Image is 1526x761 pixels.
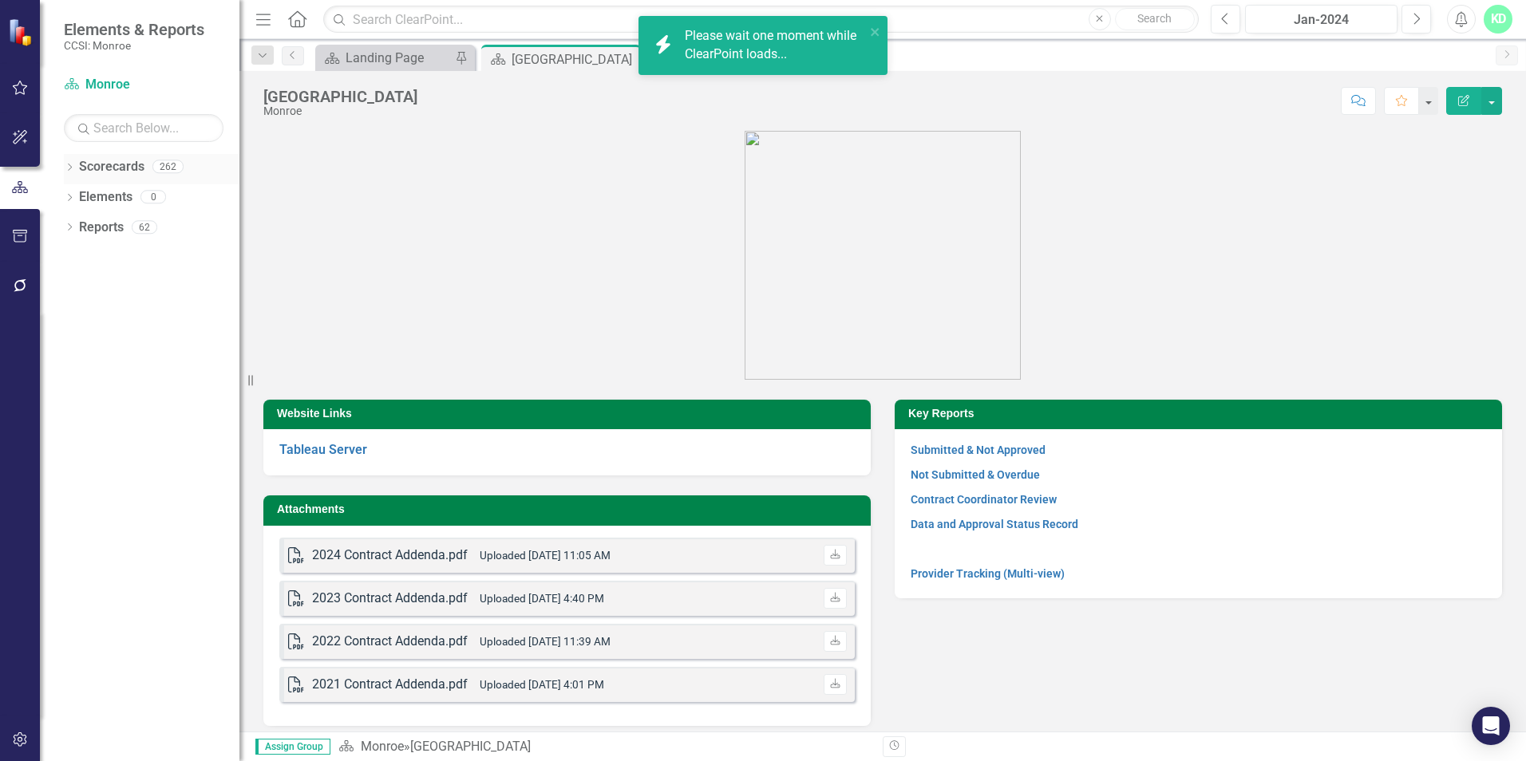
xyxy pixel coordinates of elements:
span: Search [1137,12,1172,25]
button: Search [1115,8,1195,30]
a: Scorecards [79,158,144,176]
a: Data and Approval Status Record [911,518,1078,530]
div: 2021 Contract Addenda.pdf [312,676,468,694]
input: Search Below... [64,114,223,142]
a: Elements [79,188,132,207]
div: 2022 Contract Addenda.pdf [312,633,468,651]
div: 262 [152,160,184,174]
div: Landing Page [346,48,451,68]
a: Provider Tracking (Multi-view) [911,567,1065,580]
a: Contract Coordinator Review [911,493,1057,506]
div: Jan-2024 [1251,10,1392,30]
button: KD [1484,5,1512,34]
a: Monroe [361,739,404,754]
div: [GEOGRAPHIC_DATA] [263,88,417,105]
small: Uploaded [DATE] 11:39 AM [480,635,611,648]
div: » [338,738,871,756]
div: 2023 Contract Addenda.pdf [312,589,468,608]
small: CCSI: Monroe [64,39,204,52]
div: 0 [140,191,166,204]
div: [GEOGRAPHIC_DATA] [512,49,637,69]
a: Landing Page [319,48,451,68]
div: 62 [132,220,157,234]
input: Search ClearPoint... [323,6,1199,34]
a: Tableau Server [279,442,367,457]
div: Open Intercom Messenger [1472,707,1510,745]
a: Not Submitted & Overdue [911,468,1040,481]
div: [GEOGRAPHIC_DATA] [410,739,531,754]
div: Please wait one moment while ClearPoint loads... [685,27,865,64]
span: Elements & Reports [64,20,204,39]
a: Reports [79,219,124,237]
small: Uploaded [DATE] 4:01 PM [480,678,604,691]
a: Submitted & Not Approved [911,444,1046,456]
h3: Key Reports [908,408,1494,420]
img: OMH%20Logo_Green%202024%20Stacked.png [745,131,1021,380]
h3: Attachments [277,503,863,515]
small: Uploaded [DATE] 11:05 AM [480,549,611,562]
div: 2024 Contract Addenda.pdf [312,546,468,565]
div: Monroe [263,105,417,117]
button: Jan-2024 [1245,5,1398,34]
span: Assign Group [255,739,330,755]
img: ClearPoint Strategy [8,18,36,46]
a: Monroe [64,76,223,94]
h3: Website Links [277,408,863,420]
button: close [870,22,881,41]
small: Uploaded [DATE] 4:40 PM [480,592,604,605]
